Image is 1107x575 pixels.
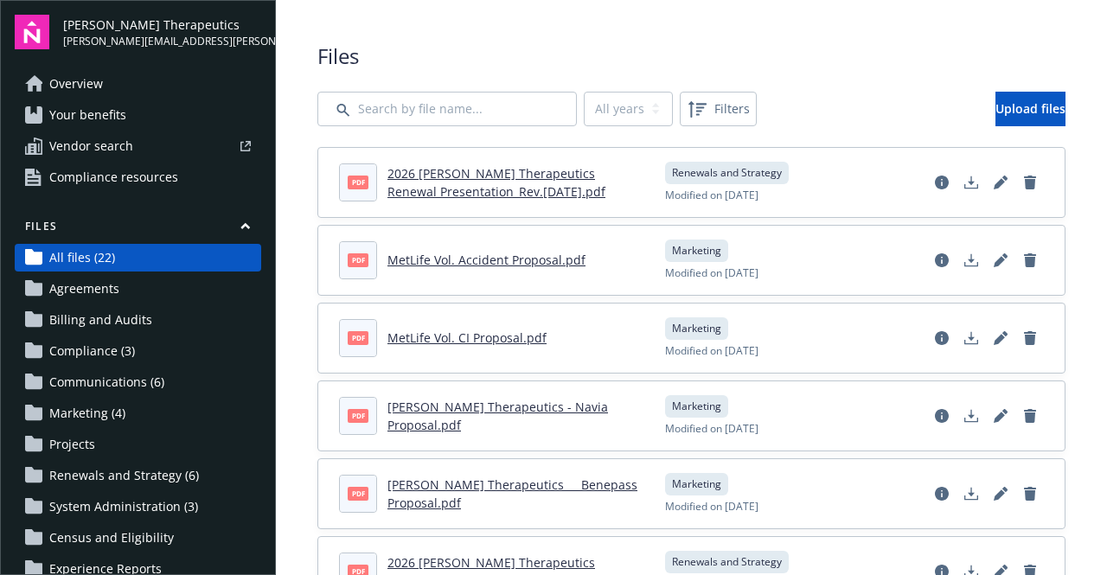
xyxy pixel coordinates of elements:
a: View file details [928,246,956,274]
span: Modified on [DATE] [665,343,758,359]
span: Census and Eligibility [49,524,174,552]
span: All files (22) [49,244,115,272]
span: Filters [714,99,750,118]
a: 2026 [PERSON_NAME] Therapeutics Renewal Presentation_Rev.[DATE].pdf [387,165,605,200]
a: Overview [15,70,261,98]
span: System Administration (3) [49,493,198,521]
a: Upload files [995,92,1065,126]
span: pdf [348,176,368,188]
a: [PERSON_NAME] Therapeutics - Navia Proposal.pdf [387,399,608,433]
span: Renewals and Strategy [672,165,782,181]
a: Edit document [987,324,1014,352]
a: All files (22) [15,244,261,272]
a: View file details [928,480,956,508]
a: View file details [928,169,956,196]
a: Marketing (4) [15,399,261,427]
span: Modified on [DATE] [665,421,758,437]
a: Agreements [15,275,261,303]
span: Billing and Audits [49,306,152,334]
input: Search by file name... [317,92,577,126]
button: Files [15,219,261,240]
a: Delete document [1016,324,1044,352]
a: Billing and Audits [15,306,261,334]
a: Your benefits [15,101,261,129]
span: Marketing [672,321,721,336]
a: Edit document [987,246,1014,274]
a: Delete document [1016,246,1044,274]
a: View file details [928,324,956,352]
a: Edit document [987,169,1014,196]
span: Modified on [DATE] [665,188,758,203]
img: navigator-logo.svg [15,15,49,49]
a: Download document [957,324,985,352]
span: Marketing (4) [49,399,125,427]
a: Delete document [1016,402,1044,430]
a: Download document [957,246,985,274]
span: Compliance (3) [49,337,135,365]
span: Communications (6) [49,368,164,396]
a: Compliance (3) [15,337,261,365]
a: Compliance resources [15,163,261,191]
a: Download document [957,480,985,508]
a: Projects [15,431,261,458]
a: Delete document [1016,169,1044,196]
span: [PERSON_NAME] Therapeutics [63,16,261,34]
span: Projects [49,431,95,458]
span: Marketing [672,399,721,414]
a: Edit document [987,480,1014,508]
a: MetLife Vol. Accident Proposal.pdf [387,252,585,268]
a: Renewals and Strategy (6) [15,462,261,489]
a: Communications (6) [15,368,261,396]
span: pdf [348,487,368,500]
a: Vendor search [15,132,261,160]
span: Compliance resources [49,163,178,191]
span: Renewals and Strategy [672,554,782,570]
a: Download document [957,402,985,430]
span: Marketing [672,476,721,492]
span: Agreements [49,275,119,303]
span: Modified on [DATE] [665,265,758,281]
button: [PERSON_NAME] Therapeutics[PERSON_NAME][EMAIL_ADDRESS][PERSON_NAME][DOMAIN_NAME] [63,15,261,49]
button: Filters [680,92,757,126]
span: Filters [683,95,753,123]
span: Modified on [DATE] [665,499,758,514]
span: Marketing [672,243,721,259]
a: [PERSON_NAME] Therapeutics __ Benepass Proposal.pdf [387,476,637,511]
a: Census and Eligibility [15,524,261,552]
a: View file details [928,402,956,430]
a: System Administration (3) [15,493,261,521]
span: Upload files [995,100,1065,117]
span: [PERSON_NAME][EMAIL_ADDRESS][PERSON_NAME][DOMAIN_NAME] [63,34,261,49]
a: MetLife Vol. CI Proposal.pdf [387,329,547,346]
span: pdf [348,253,368,266]
a: Edit document [987,402,1014,430]
a: Download document [957,169,985,196]
span: Vendor search [49,132,133,160]
span: pdf [348,331,368,344]
a: Delete document [1016,480,1044,508]
span: Renewals and Strategy (6) [49,462,199,489]
span: Overview [49,70,103,98]
span: pdf [348,409,368,422]
span: Files [317,42,1065,71]
span: Your benefits [49,101,126,129]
